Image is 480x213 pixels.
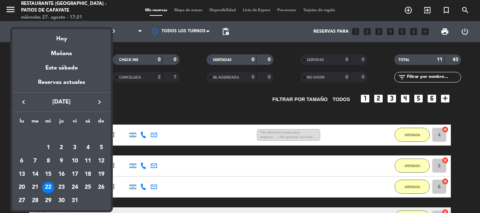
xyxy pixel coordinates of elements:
i: keyboard_arrow_left [19,98,28,106]
td: 13 de enero de 2025 [15,168,28,181]
td: 18 de enero de 2025 [82,168,95,181]
td: 22 de enero de 2025 [41,181,55,194]
div: 24 [69,182,81,194]
button: keyboard_arrow_right [93,98,106,107]
td: 30 de enero de 2025 [55,194,68,207]
i: keyboard_arrow_right [95,98,104,106]
td: 27 de enero de 2025 [15,194,28,207]
div: 7 [29,155,41,167]
div: 15 [42,168,54,180]
th: miércoles [41,117,55,128]
td: 19 de enero de 2025 [95,168,108,181]
td: 7 de enero de 2025 [28,154,42,168]
div: 11 [82,155,94,167]
div: 30 [56,195,67,207]
div: 22 [42,182,54,194]
div: 5 [95,142,107,154]
div: 23 [56,182,67,194]
td: 28 de enero de 2025 [28,194,42,207]
td: 20 de enero de 2025 [15,181,28,194]
td: 11 de enero de 2025 [82,154,95,168]
div: 14 [29,168,41,180]
div: 19 [95,168,107,180]
div: 29 [42,195,54,207]
div: 1 [42,142,54,154]
div: 10 [69,155,81,167]
th: lunes [15,117,28,128]
td: 9 de enero de 2025 [55,154,68,168]
td: 12 de enero de 2025 [95,154,108,168]
div: 17 [69,168,81,180]
th: sábado [82,117,95,128]
div: Hoy [12,29,111,44]
div: 8 [42,155,54,167]
td: 16 de enero de 2025 [55,168,68,181]
div: 26 [95,182,107,194]
th: martes [28,117,42,128]
td: 25 de enero de 2025 [82,181,95,194]
div: 20 [16,182,28,194]
button: keyboard_arrow_left [17,98,30,107]
td: ENE. [15,128,108,141]
div: 9 [56,155,67,167]
span: [DATE] [30,98,93,107]
td: 31 de enero de 2025 [68,194,82,207]
td: 24 de enero de 2025 [68,181,82,194]
td: 5 de enero de 2025 [95,141,108,155]
th: jueves [55,117,68,128]
td: 10 de enero de 2025 [68,154,82,168]
div: 31 [69,195,81,207]
div: Reservas actuales [12,78,111,92]
div: 3 [69,142,81,154]
div: 2 [56,142,67,154]
td: 15 de enero de 2025 [41,168,55,181]
td: 6 de enero de 2025 [15,154,28,168]
th: domingo [95,117,108,128]
td: 14 de enero de 2025 [28,168,42,181]
td: 1 de enero de 2025 [41,141,55,155]
div: 21 [29,182,41,194]
th: viernes [68,117,82,128]
div: 13 [16,168,28,180]
td: 4 de enero de 2025 [82,141,95,155]
td: 21 de enero de 2025 [28,181,42,194]
td: 29 de enero de 2025 [41,194,55,207]
td: 8 de enero de 2025 [41,154,55,168]
div: Este sábado [12,58,111,78]
div: 12 [95,155,107,167]
td: 17 de enero de 2025 [68,168,82,181]
div: 25 [82,182,94,194]
div: 27 [16,195,28,207]
div: 28 [29,195,41,207]
div: 4 [82,142,94,154]
div: 18 [82,168,94,180]
div: Mañana [12,44,111,58]
div: 16 [56,168,67,180]
td: 3 de enero de 2025 [68,141,82,155]
td: 26 de enero de 2025 [95,181,108,194]
td: 23 de enero de 2025 [55,181,68,194]
div: 6 [16,155,28,167]
td: 2 de enero de 2025 [55,141,68,155]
